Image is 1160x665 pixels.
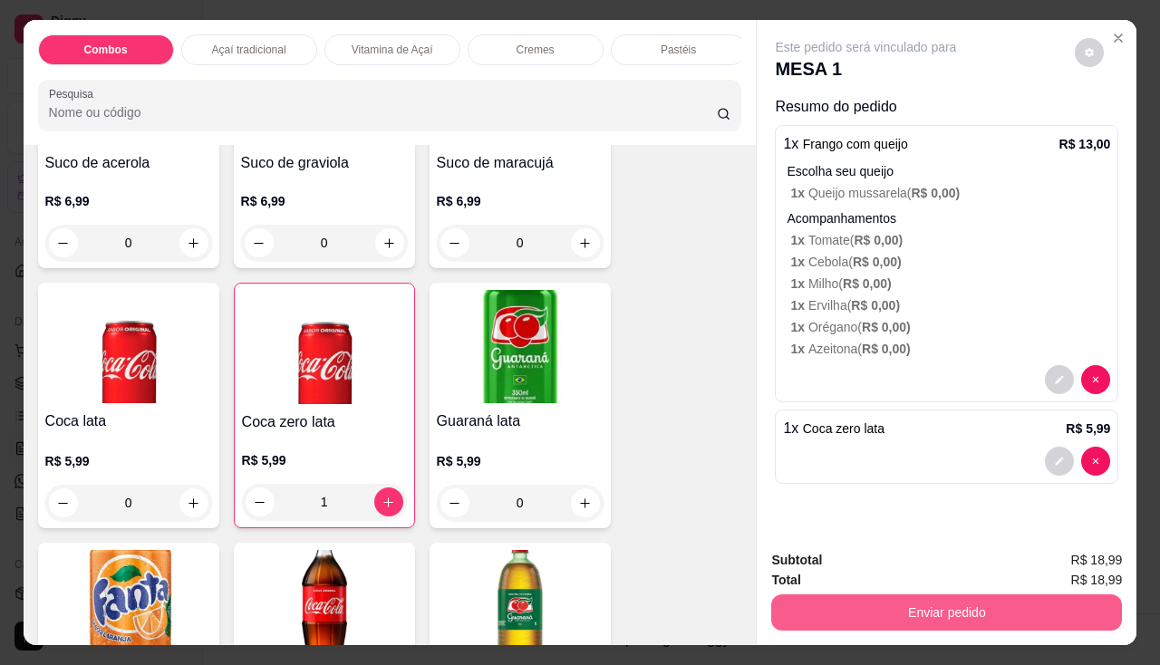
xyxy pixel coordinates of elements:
p: Milho ( [790,275,1110,293]
button: increase-product-quantity [179,488,208,517]
span: R$ 0,00 ) [854,233,903,247]
button: decrease-product-quantity [49,488,78,517]
p: Azeitona ( [790,340,1110,358]
h4: Coca zero lata [242,411,407,433]
span: 1 x [790,186,807,200]
input: Pesquisa [49,103,717,121]
label: Pesquisa [49,86,100,101]
p: Resumo do pedido [775,96,1118,118]
span: R$ 18,99 [1071,570,1123,590]
button: decrease-product-quantity [1045,447,1074,476]
span: 1 x [790,276,807,291]
h4: Suco de acerola [45,152,212,174]
button: decrease-product-quantity [246,487,275,516]
p: 1 x [783,418,884,439]
span: R$ 0,00 ) [862,342,911,356]
button: decrease-product-quantity [1075,38,1104,67]
p: Acompanhamentos [787,209,1110,227]
p: MESA 1 [775,56,956,82]
button: decrease-product-quantity [1081,447,1110,476]
img: product-image [242,291,407,404]
span: 1 x [790,320,807,334]
h4: Guaraná lata [437,410,604,432]
span: R$ 0,00 ) [853,255,902,269]
p: R$ 5,99 [1066,419,1110,438]
h4: Suco de maracujá [437,152,604,174]
p: R$ 5,99 [45,452,212,470]
p: Cebola ( [790,253,1110,271]
button: decrease-product-quantity [1081,365,1110,394]
p: R$ 6,99 [45,192,212,210]
span: Coca zero lata [803,421,884,436]
span: R$ 18,99 [1071,550,1123,570]
p: Cremes [517,43,555,57]
h4: Suco de graviola [241,152,408,174]
p: Queijo mussarela ( [790,184,1110,202]
p: Este pedido será vinculado para [775,38,956,56]
button: Close [1104,24,1133,53]
button: increase-product-quantity [374,487,403,516]
span: R$ 0,00 ) [862,320,911,334]
strong: Total [771,573,800,587]
span: R$ 0,00 ) [911,186,960,200]
p: Vitamina de Açaí [352,43,433,57]
span: 1 x [790,233,807,247]
p: Tomate ( [790,231,1110,249]
p: Pastéis [661,43,696,57]
button: increase-product-quantity [571,488,600,517]
p: Combos [84,43,128,57]
p: R$ 13,00 [1059,135,1111,153]
strong: Subtotal [771,553,822,567]
button: Enviar pedido [771,594,1122,631]
img: product-image [437,290,604,403]
span: 1 x [790,342,807,356]
p: 1 x [783,133,907,155]
img: product-image [45,290,212,403]
span: 1 x [790,255,807,269]
span: R$ 0,00 ) [843,276,892,291]
img: product-image [241,550,408,663]
p: R$ 5,99 [437,452,604,470]
p: R$ 5,99 [242,451,407,469]
span: Frango com queijo [803,137,908,151]
h4: Coca lata [45,410,212,432]
button: decrease-product-quantity [1045,365,1074,394]
p: Escolha seu queijo [787,162,1110,180]
span: 1 x [790,298,807,313]
img: product-image [45,550,212,663]
p: R$ 6,99 [241,192,408,210]
p: R$ 6,99 [437,192,604,210]
span: R$ 0,00 ) [851,298,900,313]
img: product-image [437,550,604,663]
p: Ervilha ( [790,296,1110,314]
p: Açaí tradicional [212,43,286,57]
button: decrease-product-quantity [440,488,469,517]
p: Orégano ( [790,318,1110,336]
